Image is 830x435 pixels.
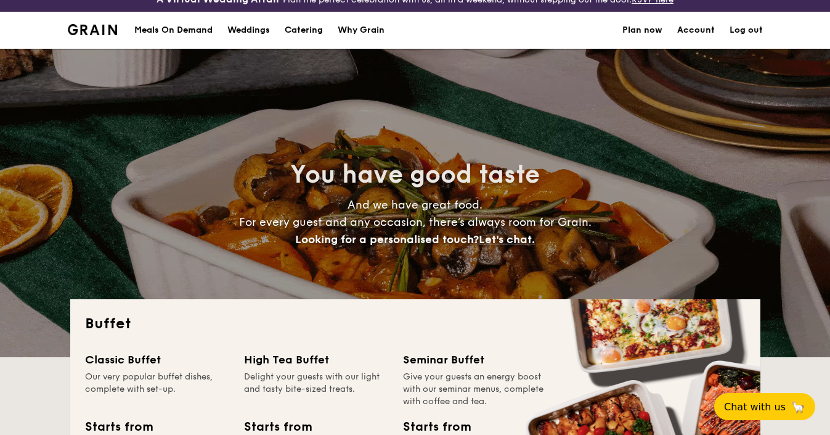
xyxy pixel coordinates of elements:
[403,351,547,368] div: Seminar Buffet
[677,12,715,49] a: Account
[791,400,805,414] span: 🦙
[403,371,547,408] div: Give your guests an energy boost with our seminar menus, complete with coffee and tea.
[277,12,330,49] a: Catering
[724,401,786,413] span: Chat with us
[244,371,388,408] div: Delight your guests with our light and tasty bite-sized treats.
[134,12,213,49] div: Meals On Demand
[285,12,323,49] h1: Catering
[244,351,388,368] div: High Tea Buffet
[68,24,118,35] a: Logotype
[85,371,229,408] div: Our very popular buffet dishes, complete with set-up.
[338,12,384,49] div: Why Grain
[295,233,479,246] span: Looking for a personalised touch?
[68,24,118,35] img: Grain
[227,12,270,49] div: Weddings
[85,314,746,334] h2: Buffet
[127,12,220,49] a: Meals On Demand
[220,12,277,49] a: Weddings
[239,198,592,246] span: And we have great food. For every guest and any occasion, there’s always room for Grain.
[730,12,763,49] a: Log out
[714,393,815,420] button: Chat with us🦙
[479,233,535,246] span: Let's chat.
[330,12,392,49] a: Why Grain
[290,160,540,189] span: You have good taste
[622,12,662,49] a: Plan now
[85,351,229,368] div: Classic Buffet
